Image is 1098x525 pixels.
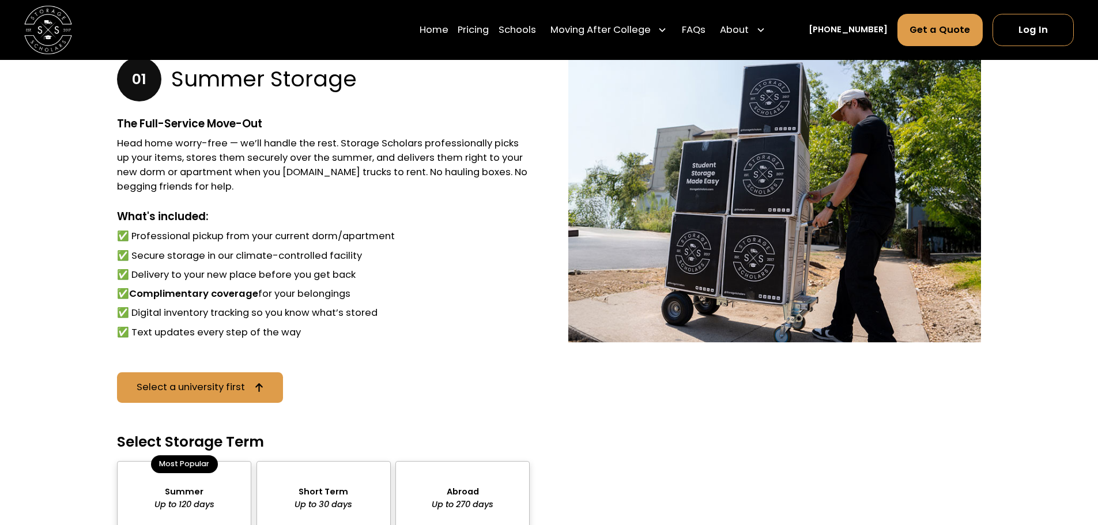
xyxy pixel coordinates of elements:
div: Most Popular [151,455,217,473]
li: ✅ Professional pickup from your current dorm/apartment [117,229,530,244]
li: ✅ Secure storage in our climate-controlled facility [117,249,530,263]
a: Home [420,13,448,47]
strong: Complimentary coverage [129,287,258,300]
div: Moving After College [550,23,651,37]
img: Storage Scholars main logo [24,6,72,54]
h3: Summer Storage [171,66,357,92]
a: Log In [993,14,1074,46]
div: The Full-Service Move-Out [117,116,530,132]
div: 01 [117,57,161,101]
div: About [720,23,749,37]
div: Moving After College [546,13,673,47]
div: Head home worry-free — we’ll handle the rest. Storage Scholars professionally picks up your items... [117,137,530,194]
li: ✅ Digital inventory tracking so you know what’s stored [117,306,530,320]
a: Get a Quote [897,14,983,46]
li: ✅ Text updates every step of the way [117,326,530,340]
a: Schools [499,13,536,47]
li: ✅ Delivery to your new place before you get back [117,268,530,282]
div: Select a university first [137,383,245,392]
a: [PHONE_NUMBER] [809,24,888,36]
div: What's included: [117,209,530,225]
a: FAQs [682,13,705,47]
a: Pricing [458,13,489,47]
a: Select a university first [117,372,283,403]
li: ✅ for your belongings [117,287,530,301]
img: Storage Scholar [568,57,981,342]
h4: Select Storage Term [117,433,530,451]
div: About [715,13,771,47]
